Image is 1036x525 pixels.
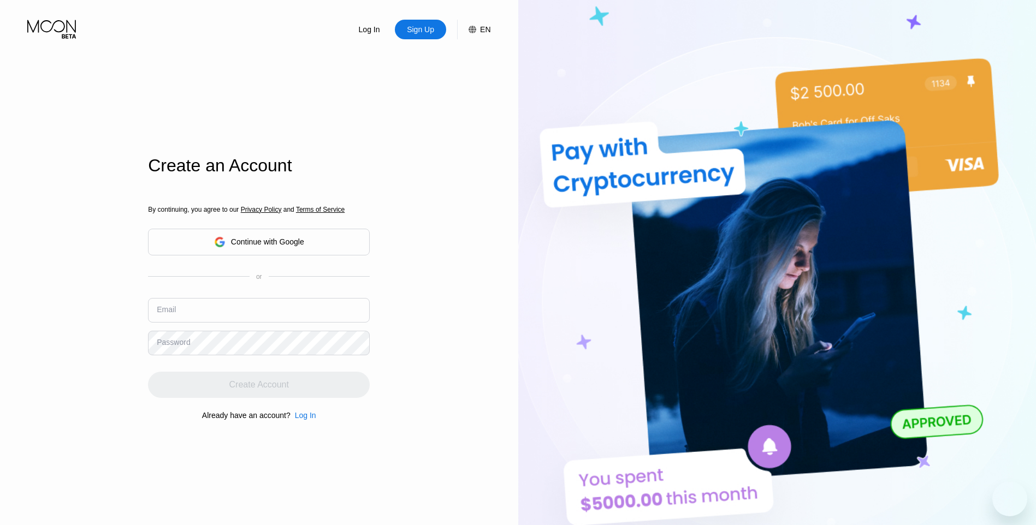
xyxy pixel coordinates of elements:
div: EN [457,20,490,39]
div: Email [157,305,176,314]
div: or [256,273,262,281]
div: Continue with Google [231,237,304,246]
div: Already have an account? [202,411,291,420]
span: Terms of Service [296,206,345,213]
div: Password [157,338,190,347]
div: Continue with Google [148,229,370,255]
span: Privacy Policy [241,206,282,213]
span: and [281,206,296,213]
div: Log In [295,411,316,420]
iframe: Кнопка запуска окна обмена сообщениями [992,481,1027,516]
div: Log In [344,20,395,39]
div: Log In [358,24,381,35]
div: Sign Up [395,20,446,39]
div: Sign Up [406,24,435,35]
div: By continuing, you agree to our [148,206,370,213]
div: EN [480,25,490,34]
div: Create an Account [148,156,370,176]
div: Log In [291,411,316,420]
